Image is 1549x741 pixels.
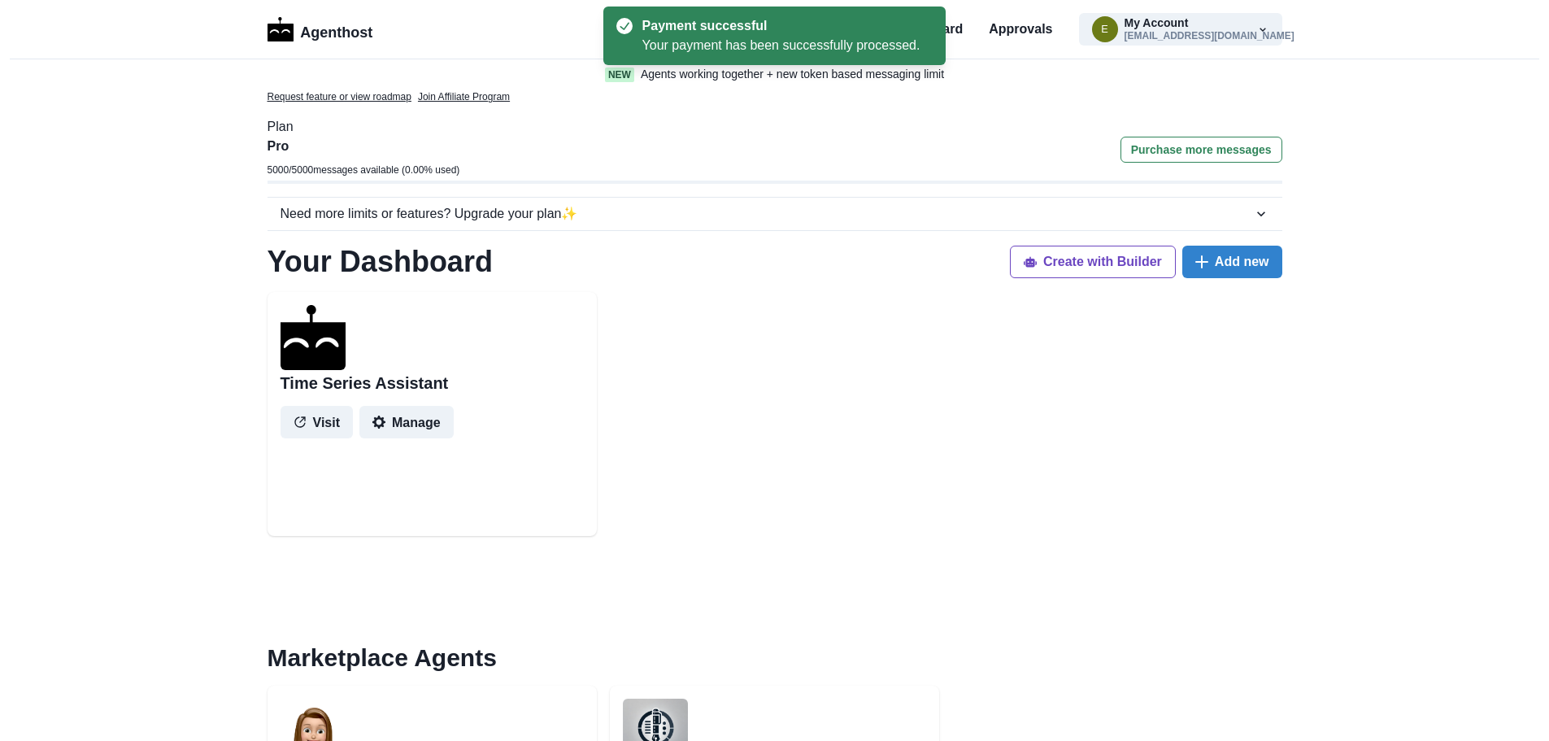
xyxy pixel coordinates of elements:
[641,66,944,83] p: Agents working together + new token based messaging limit
[418,89,510,104] a: Join Affiliate Program
[281,305,346,370] img: agenthostmascotdark.ico
[268,117,1282,137] p: Plan
[281,204,1253,224] div: Need more limits or features? Upgrade your plan ✨
[268,137,460,156] p: Pro
[571,66,979,83] a: NewAgents working together + new token based messaging limit
[1120,137,1282,181] a: Purchase more messages
[300,15,372,44] p: Agenthost
[605,68,634,82] span: New
[268,643,1282,673] h2: Marketplace Agents
[281,373,449,393] h2: Time Series Assistant
[1010,246,1176,278] button: Create with Builder
[268,17,294,41] img: Logo
[268,163,460,177] p: 5000 / 5000 messages available ( 0.00 % used)
[642,36,920,55] div: Your payment has been successfully processed.
[1120,137,1282,163] button: Purchase more messages
[359,406,454,438] button: Manage
[268,15,373,44] a: LogoAgenthost
[268,244,493,279] h1: Your Dashboard
[268,198,1282,230] button: Need more limits or features? Upgrade your plan✨
[989,20,1052,39] a: Approvals
[1182,246,1282,278] button: Add new
[268,89,411,104] a: Request feature or view roadmap
[281,406,354,438] button: Visit
[642,16,914,36] div: Payment successful
[1079,13,1282,46] button: elhoward@tcd.ieMy Account[EMAIL_ADDRESS][DOMAIN_NAME]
